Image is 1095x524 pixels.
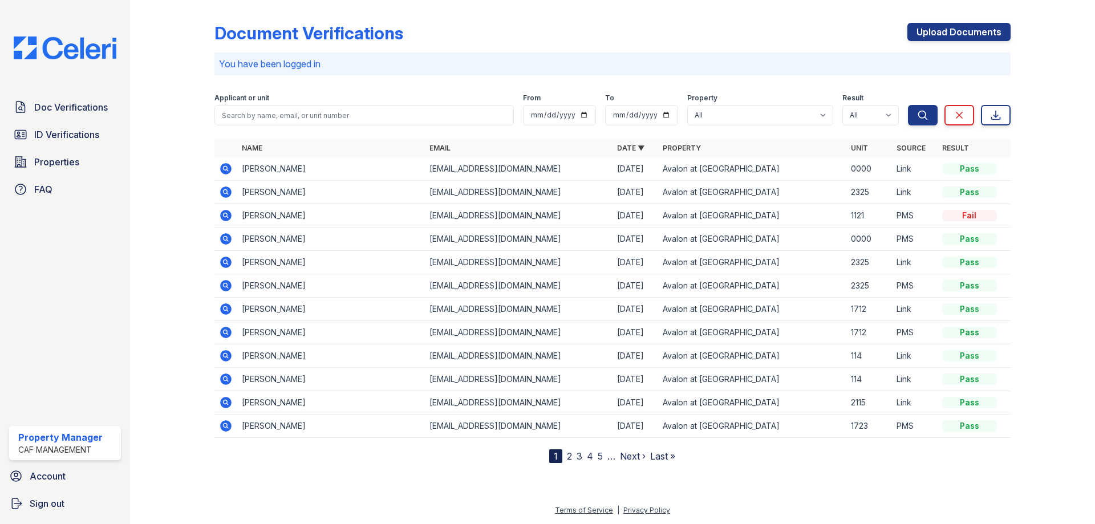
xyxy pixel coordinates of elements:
[892,204,938,228] td: PMS
[892,415,938,438] td: PMS
[687,94,717,103] label: Property
[613,181,658,204] td: [DATE]
[846,251,892,274] td: 2325
[9,178,121,201] a: FAQ
[942,350,997,361] div: Pass
[425,368,613,391] td: [EMAIL_ADDRESS][DOMAIN_NAME]
[942,303,997,315] div: Pass
[658,204,846,228] td: Avalon at [GEOGRAPHIC_DATA]
[846,181,892,204] td: 2325
[658,321,846,344] td: Avalon at [GEOGRAPHIC_DATA]
[942,420,997,432] div: Pass
[846,391,892,415] td: 2115
[214,94,269,103] label: Applicant or unit
[623,506,670,514] a: Privacy Policy
[942,210,997,221] div: Fail
[892,368,938,391] td: Link
[942,144,969,152] a: Result
[658,344,846,368] td: Avalon at [GEOGRAPHIC_DATA]
[613,415,658,438] td: [DATE]
[892,157,938,181] td: Link
[242,144,262,152] a: Name
[237,157,425,181] td: [PERSON_NAME]
[425,251,613,274] td: [EMAIL_ADDRESS][DOMAIN_NAME]
[658,157,846,181] td: Avalon at [GEOGRAPHIC_DATA]
[214,23,403,43] div: Document Verifications
[219,57,1006,71] p: You have been logged in
[34,182,52,196] span: FAQ
[897,144,926,152] a: Source
[237,415,425,438] td: [PERSON_NAME]
[237,228,425,251] td: [PERSON_NAME]
[34,155,79,169] span: Properties
[617,144,644,152] a: Date ▼
[658,251,846,274] td: Avalon at [GEOGRAPHIC_DATA]
[237,298,425,321] td: [PERSON_NAME]
[214,105,514,125] input: Search by name, email, or unit number
[598,450,603,462] a: 5
[892,274,938,298] td: PMS
[658,274,846,298] td: Avalon at [GEOGRAPHIC_DATA]
[907,23,1011,41] a: Upload Documents
[613,228,658,251] td: [DATE]
[237,181,425,204] td: [PERSON_NAME]
[613,391,658,415] td: [DATE]
[663,144,701,152] a: Property
[523,94,541,103] label: From
[942,373,997,385] div: Pass
[237,391,425,415] td: [PERSON_NAME]
[658,368,846,391] td: Avalon at [GEOGRAPHIC_DATA]
[425,415,613,438] td: [EMAIL_ADDRESS][DOMAIN_NAME]
[613,204,658,228] td: [DATE]
[892,251,938,274] td: Link
[892,181,938,204] td: Link
[237,368,425,391] td: [PERSON_NAME]
[425,344,613,368] td: [EMAIL_ADDRESS][DOMAIN_NAME]
[425,274,613,298] td: [EMAIL_ADDRESS][DOMAIN_NAME]
[613,368,658,391] td: [DATE]
[425,157,613,181] td: [EMAIL_ADDRESS][DOMAIN_NAME]
[237,321,425,344] td: [PERSON_NAME]
[607,449,615,463] span: …
[18,430,103,444] div: Property Manager
[942,186,997,198] div: Pass
[425,204,613,228] td: [EMAIL_ADDRESS][DOMAIN_NAME]
[425,321,613,344] td: [EMAIL_ADDRESS][DOMAIN_NAME]
[9,96,121,119] a: Doc Verifications
[892,228,938,251] td: PMS
[605,94,614,103] label: To
[842,94,863,103] label: Result
[429,144,451,152] a: Email
[942,280,997,291] div: Pass
[30,469,66,483] span: Account
[577,450,582,462] a: 3
[658,391,846,415] td: Avalon at [GEOGRAPHIC_DATA]
[425,298,613,321] td: [EMAIL_ADDRESS][DOMAIN_NAME]
[9,123,121,146] a: ID Verifications
[892,344,938,368] td: Link
[549,449,562,463] div: 1
[942,327,997,338] div: Pass
[613,251,658,274] td: [DATE]
[658,415,846,438] td: Avalon at [GEOGRAPHIC_DATA]
[658,298,846,321] td: Avalon at [GEOGRAPHIC_DATA]
[846,415,892,438] td: 1723
[942,163,997,174] div: Pass
[846,157,892,181] td: 0000
[613,298,658,321] td: [DATE]
[613,157,658,181] td: [DATE]
[587,450,593,462] a: 4
[5,36,125,59] img: CE_Logo_Blue-a8612792a0a2168367f1c8372b55b34899dd931a85d93a1a3d3e32e68fde9ad4.png
[658,181,846,204] td: Avalon at [GEOGRAPHIC_DATA]
[9,151,121,173] a: Properties
[613,274,658,298] td: [DATE]
[846,274,892,298] td: 2325
[34,128,99,141] span: ID Verifications
[846,298,892,321] td: 1712
[5,492,125,515] a: Sign out
[892,298,938,321] td: Link
[846,344,892,368] td: 114
[942,257,997,268] div: Pass
[620,450,646,462] a: Next ›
